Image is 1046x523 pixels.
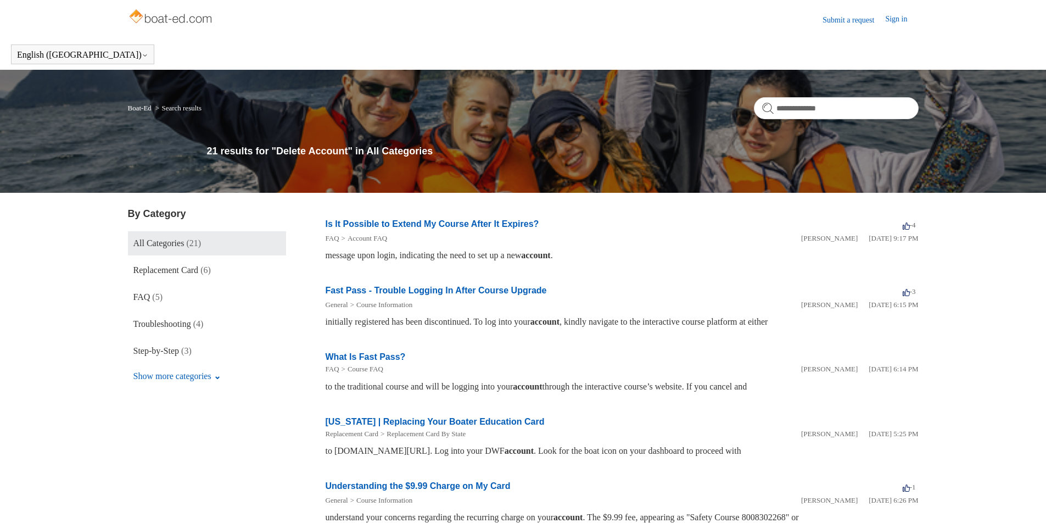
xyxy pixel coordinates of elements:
[903,287,916,296] span: -3
[128,7,215,29] img: Boat-Ed Help Center home page
[326,352,406,361] a: What Is Fast Pass?
[326,364,339,375] li: FAQ
[133,319,191,329] span: Troubleshooting
[133,346,180,355] span: Step-by-Step
[521,251,550,260] em: account
[128,231,286,255] a: All Categories (21)
[869,301,918,309] time: 01/05/2024, 18:15
[348,299,413,310] li: Course Information
[505,446,534,455] em: account
[801,364,858,375] li: [PERSON_NAME]
[326,495,348,506] li: General
[869,234,918,242] time: 03/15/2022, 21:17
[326,219,539,229] a: Is It Possible to Extend My Course After It Expires?
[326,365,339,373] a: FAQ
[326,496,348,504] a: General
[326,249,919,262] div: message upon login, indicating the need to set up a new .
[801,429,858,439] li: [PERSON_NAME]
[356,496,412,504] a: Course Information
[869,496,918,504] time: 01/05/2024, 18:26
[326,380,919,393] div: to the traditional course and will be logging into your through the interactive course’s website....
[754,97,919,119] input: Search
[348,495,413,506] li: Course Information
[326,429,378,439] li: Replacement Card
[186,238,201,248] span: (21)
[348,234,387,242] a: Account FAQ
[348,365,383,373] a: Course FAQ
[356,301,412,309] a: Course Information
[326,481,511,491] a: Understanding the $9.99 Charge on My Card
[200,265,211,275] span: (6)
[207,144,919,159] h1: 21 results for "Delete Account" in All Categories
[153,104,202,112] li: Search results
[128,285,286,309] a: FAQ (5)
[193,319,204,329] span: (4)
[823,14,885,26] a: Submit a request
[128,258,286,282] a: Replacement Card (6)
[326,444,919,458] div: to [DOMAIN_NAME][URL]. Log into your DWF . Look for the boat icon on your dashboard to proceed with
[903,221,916,229] span: -4
[885,13,918,26] a: Sign in
[339,233,388,244] li: Account FAQ
[339,364,383,375] li: Course FAQ
[128,207,286,221] h3: By Category
[326,430,378,438] a: Replacement Card
[378,429,466,439] li: Replacement Card By State
[128,366,226,387] button: Show more categories
[128,104,154,112] li: Boat-Ed
[869,365,918,373] time: 01/05/2024, 18:14
[152,292,163,302] span: (5)
[513,382,542,391] em: account
[326,315,919,329] div: initially registered has been discontinued. To log into your , kindly navigate to the interactive...
[326,417,545,426] a: [US_STATE] | Replacing Your Boater Education Card
[133,292,150,302] span: FAQ
[387,430,466,438] a: Replacement Card By State
[128,339,286,363] a: Step-by-Step (3)
[801,495,858,506] li: [PERSON_NAME]
[17,50,148,60] button: English ([GEOGRAPHIC_DATA])
[869,430,918,438] time: 05/21/2024, 17:25
[181,346,192,355] span: (3)
[326,234,339,242] a: FAQ
[326,286,547,295] a: Fast Pass - Trouble Logging In After Course Upgrade
[128,312,286,336] a: Troubleshooting (4)
[326,299,348,310] li: General
[903,483,916,491] span: -1
[133,265,199,275] span: Replacement Card
[128,104,152,112] a: Boat-Ed
[326,301,348,309] a: General
[530,317,560,326] em: account
[133,238,184,248] span: All Categories
[801,233,858,244] li: [PERSON_NAME]
[801,299,858,310] li: [PERSON_NAME]
[553,513,583,522] em: account
[326,233,339,244] li: FAQ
